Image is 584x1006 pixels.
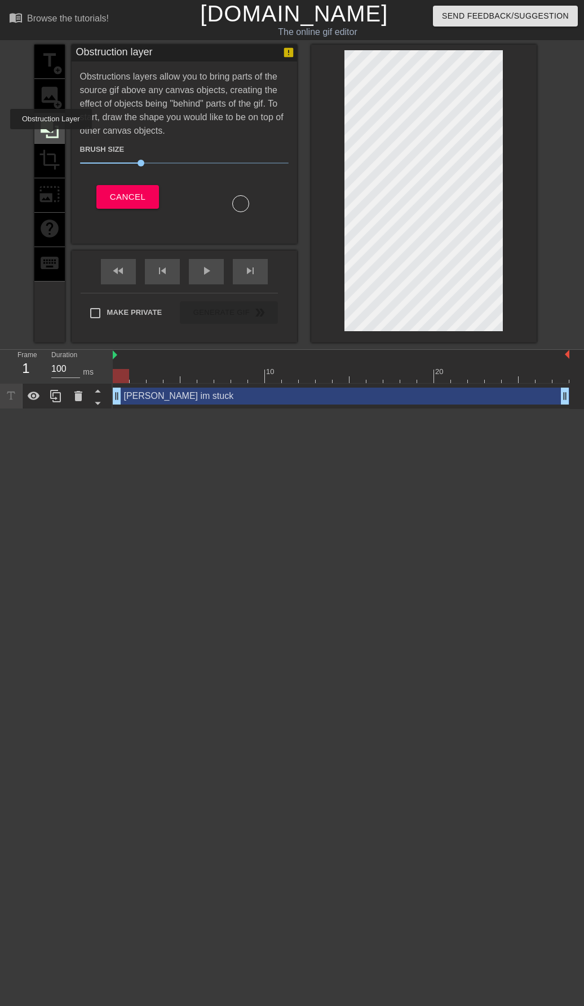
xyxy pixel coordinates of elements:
a: Browse the tutorials! [9,11,109,28]
div: Frame [9,350,43,383]
div: The online gif editor [200,25,435,39]
div: 20 [435,366,445,377]
label: Duration [51,352,77,359]
label: Brush Size [80,144,125,155]
span: fast_rewind [112,264,125,278]
button: Cancel [96,185,159,209]
div: 1 [17,358,34,379]
span: play_arrow [200,264,213,278]
button: Send Feedback/Suggestion [433,6,578,27]
div: Browse the tutorials! [27,14,109,23]
a: [DOMAIN_NAME] [200,1,388,26]
span: menu_book [9,11,23,24]
div: 10 [266,366,276,377]
span: Make Private [107,307,162,318]
span: Cancel [110,190,145,204]
span: drag_handle [559,390,570,402]
img: bound-end.png [565,350,569,359]
div: Obstruction layer [76,45,153,61]
span: drag_handle [111,390,122,402]
span: Send Feedback/Suggestion [442,9,569,23]
span: skip_previous [156,264,169,278]
div: Obstructions layers allow you to bring parts of the source gif above any canvas objects, creating... [80,70,289,212]
div: ms [83,366,94,378]
span: skip_next [244,264,257,278]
